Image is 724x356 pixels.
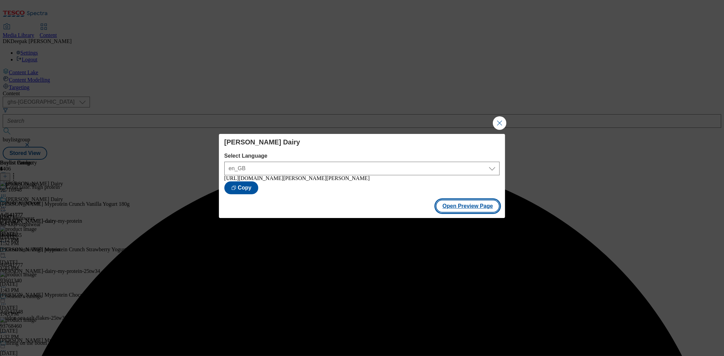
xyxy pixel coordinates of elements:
div: [URL][DOMAIN_NAME][PERSON_NAME][PERSON_NAME] [224,175,500,181]
button: Copy [224,181,258,194]
label: Select Language [224,153,500,159]
button: Close Modal [493,116,506,130]
button: Open Preview Page [436,200,500,213]
div: Modal [219,134,505,218]
h4: [PERSON_NAME] Dairy [224,138,500,146]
